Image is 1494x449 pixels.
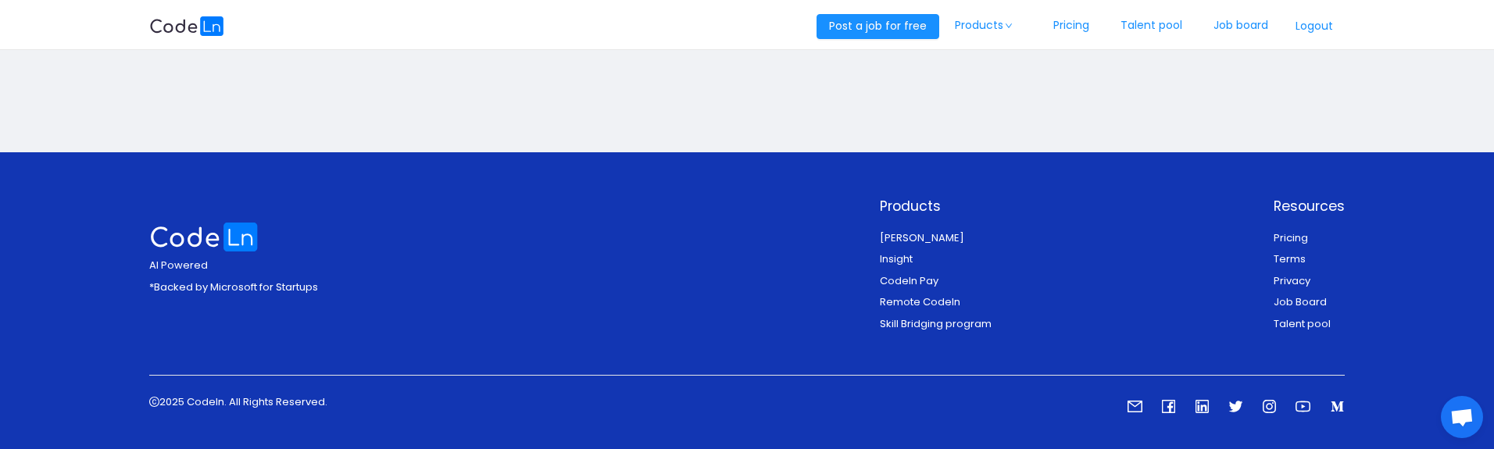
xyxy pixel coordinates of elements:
a: icon: linkedin [1195,401,1210,415]
img: logobg.f302741d.svg [149,16,224,36]
i: icon: linkedin [1195,399,1210,414]
a: Remote Codeln [880,294,960,309]
i: icon: instagram [1262,399,1277,414]
p: *Backed by Microsoft for Startups [149,280,318,295]
a: Post a job for free [817,18,939,34]
a: Terms [1274,251,1306,266]
a: Open chat [1441,396,1483,438]
p: 2025 Codeln. All Rights Reserved. [149,394,327,410]
i: icon: twitter [1228,399,1243,414]
a: icon: instagram [1262,401,1277,415]
a: icon: mail [1128,401,1142,415]
a: Insight [880,251,913,266]
a: Job Board [1274,294,1327,309]
i: icon: mail [1128,399,1142,414]
button: Post a job for free [817,14,939,39]
a: Talent pool [1274,316,1331,331]
a: icon: youtube [1296,401,1310,415]
i: icon: copyright [149,397,159,407]
span: AI Powered [149,258,208,273]
button: Logout [1284,14,1345,39]
a: Privacy [1274,273,1310,288]
a: icon: twitter [1228,401,1243,415]
img: logo [149,223,259,251]
i: icon: down [1004,22,1013,30]
p: Products [880,196,992,216]
i: icon: medium [1330,399,1345,414]
a: Skill Bridging program [880,316,992,331]
i: icon: youtube [1296,399,1310,414]
a: Codeln Pay [880,273,938,288]
i: icon: facebook [1161,399,1176,414]
a: Pricing [1274,230,1308,245]
a: icon: facebook [1161,401,1176,415]
a: [PERSON_NAME] [880,230,964,245]
a: icon: medium [1330,401,1345,415]
p: Resources [1274,196,1345,216]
